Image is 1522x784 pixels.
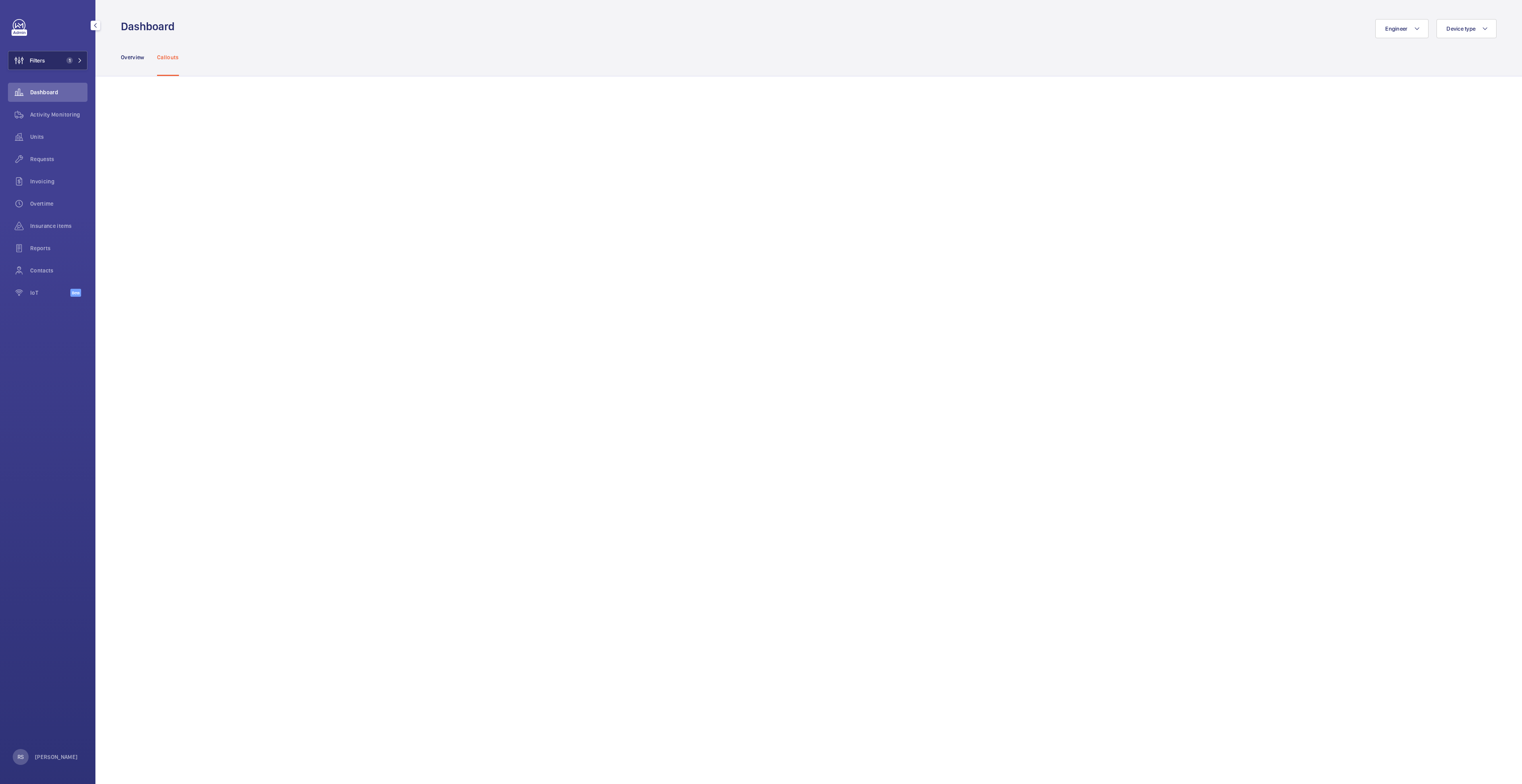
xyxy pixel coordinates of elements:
span: Filters [30,56,45,64]
p: [PERSON_NAME] [35,753,78,761]
span: Reports [30,244,87,252]
span: Engineer [1385,25,1407,32]
h1: Dashboard [121,19,179,34]
button: Engineer [1375,19,1429,38]
span: 1 [66,57,73,64]
button: Device type [1437,19,1497,38]
span: Overtime [30,200,87,208]
span: IoT [30,289,70,297]
span: Units [30,133,87,141]
p: Overview [121,53,144,61]
span: Insurance items [30,222,87,230]
button: Filters1 [8,51,87,70]
span: Dashboard [30,88,87,96]
p: RS [17,753,24,761]
span: Requests [30,155,87,163]
span: Device type [1446,25,1475,32]
span: Activity Monitoring [30,111,87,119]
span: Beta [70,289,81,297]
span: Invoicing [30,177,87,185]
p: Callouts [157,53,179,61]
span: Contacts [30,267,87,274]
